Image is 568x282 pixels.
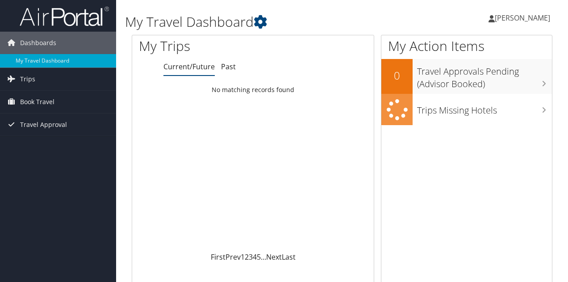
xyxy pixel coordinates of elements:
[417,100,552,117] h3: Trips Missing Hotels
[139,37,267,55] h1: My Trips
[417,61,552,90] h3: Travel Approvals Pending (Advisor Booked)
[221,62,236,72] a: Past
[226,252,241,262] a: Prev
[163,62,215,72] a: Current/Future
[495,13,550,23] span: [PERSON_NAME]
[489,4,559,31] a: [PERSON_NAME]
[211,252,226,262] a: First
[381,68,413,83] h2: 0
[20,114,67,136] span: Travel Approval
[253,252,257,262] a: 4
[20,68,35,90] span: Trips
[381,37,552,55] h1: My Action Items
[381,94,552,126] a: Trips Missing Hotels
[132,82,374,98] td: No matching records found
[125,13,414,31] h1: My Travel Dashboard
[245,252,249,262] a: 2
[261,252,266,262] span: …
[381,59,552,93] a: 0Travel Approvals Pending (Advisor Booked)
[282,252,296,262] a: Last
[20,91,54,113] span: Book Travel
[266,252,282,262] a: Next
[249,252,253,262] a: 3
[20,32,56,54] span: Dashboards
[241,252,245,262] a: 1
[257,252,261,262] a: 5
[20,6,109,27] img: airportal-logo.png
